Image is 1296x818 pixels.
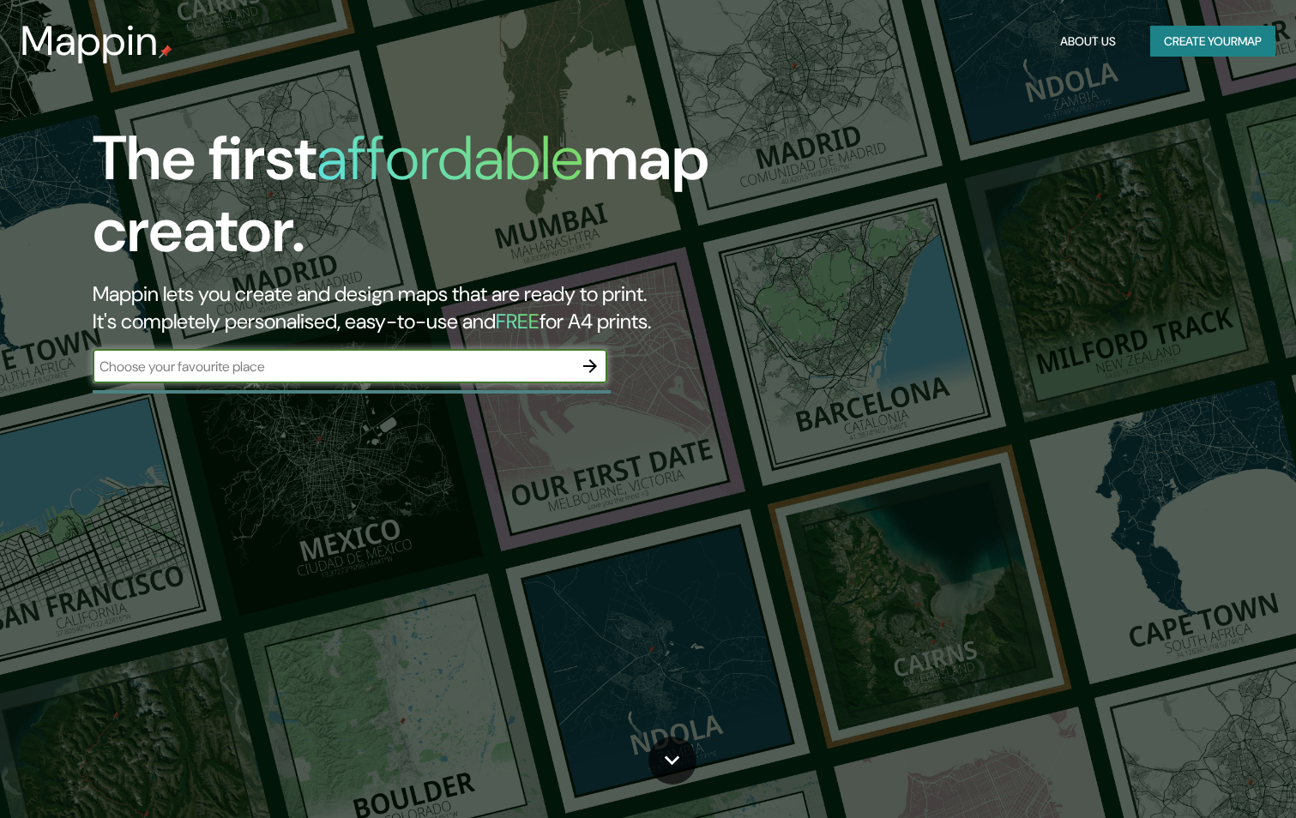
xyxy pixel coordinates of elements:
[93,123,741,280] h1: The first map creator.
[1150,26,1275,57] button: Create yourmap
[159,45,172,58] img: mappin-pin
[93,280,741,335] h2: Mappin lets you create and design maps that are ready to print. It's completely personalised, eas...
[93,357,573,376] input: Choose your favourite place
[1053,26,1123,57] button: About Us
[21,17,159,65] h3: Mappin
[496,308,539,334] h5: FREE
[316,118,583,198] h1: affordable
